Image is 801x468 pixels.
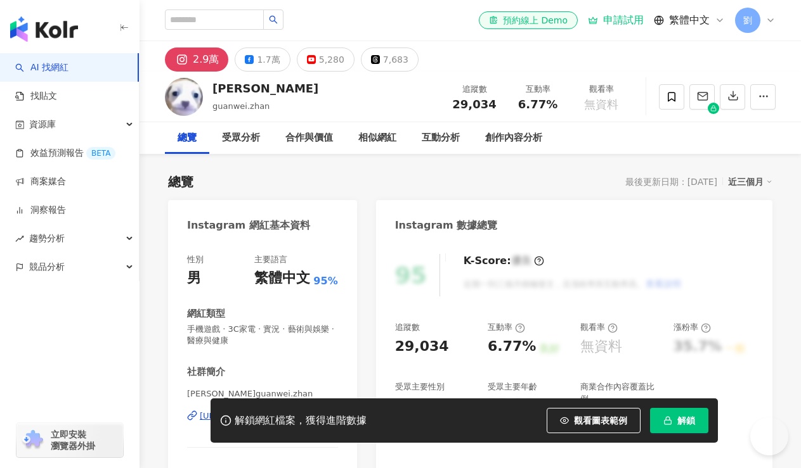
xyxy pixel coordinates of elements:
[577,83,625,96] div: 觀看率
[395,396,423,416] div: 男性
[728,174,772,190] div: 近三個月
[452,98,496,111] span: 29,034
[488,381,537,393] div: 受眾主要年齡
[212,80,318,96] div: [PERSON_NAME]
[395,322,420,333] div: 追蹤數
[395,337,449,357] div: 29,034
[235,414,367,427] div: 解鎖網紅檔案，獲得進階數據
[395,218,498,232] div: Instagram 數據總覽
[297,47,355,72] button: 5,280
[235,47,290,72] button: 1.7萬
[20,430,45,450] img: chrome extension
[488,337,536,357] div: 6.77%
[187,218,310,232] div: Instagram 網紅基本資料
[489,14,568,27] div: 預約線上 Demo
[15,90,57,103] a: 找貼文
[15,147,115,160] a: 效益預測報告BETA
[29,253,65,281] span: 競品分析
[450,83,498,96] div: 追蹤數
[29,224,65,253] span: 趨勢分析
[285,130,333,146] div: 合作與價值
[29,110,56,139] span: 資源庫
[187,388,338,400] span: [PERSON_NAME]guanwei.zhan
[625,177,717,187] div: 最後更新日期：[DATE]
[254,254,287,265] div: 主要語言
[674,322,711,333] div: 漲粉率
[187,324,338,346] span: 手機遊戲 · 3C家電 · 實況 · 藝術與娛樂 · 醫療與健康
[650,408,708,433] button: 解鎖
[222,130,260,146] div: 受眾分析
[51,429,95,452] span: 立即安裝 瀏覽器外掛
[187,365,225,379] div: 社群簡介
[580,381,660,404] div: 商業合作內容覆蓋比例
[187,254,204,265] div: 性別
[488,322,525,333] div: 互動率
[358,130,396,146] div: 相似網紅
[15,175,66,188] a: 商案媒合
[15,61,68,74] a: searchAI 找網紅
[319,51,344,68] div: 5,280
[187,307,225,320] div: 網紅類型
[383,51,408,68] div: 7,683
[514,83,562,96] div: 互動率
[257,51,280,68] div: 1.7萬
[10,16,78,42] img: logo
[269,15,278,24] span: search
[422,130,460,146] div: 互動分析
[464,254,544,268] div: K-Score :
[254,269,310,288] div: 繁體中文
[485,130,542,146] div: 創作內容分析
[313,274,337,288] span: 95%
[395,381,445,393] div: 受眾主要性別
[15,234,24,243] span: rise
[187,269,201,288] div: 男
[165,78,203,116] img: KOL Avatar
[580,322,618,333] div: 觀看率
[361,47,419,72] button: 7,683
[677,415,695,426] span: 解鎖
[168,173,193,191] div: 總覽
[479,11,578,29] a: 預約線上 Demo
[165,47,228,72] button: 2.9萬
[574,415,627,426] span: 觀看圖表範例
[193,51,219,68] div: 2.9萬
[15,204,66,217] a: 洞察報告
[518,98,557,111] span: 6.77%
[212,101,270,111] span: guanwei.zhan
[588,14,644,27] a: 申請試用
[547,408,641,433] button: 觀看圖表範例
[178,130,197,146] div: 總覽
[16,423,123,457] a: chrome extension立即安裝 瀏覽器外掛
[743,13,752,27] span: 劉
[580,337,622,357] div: 無資料
[584,98,618,111] span: 無資料
[669,13,710,27] span: 繁體中文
